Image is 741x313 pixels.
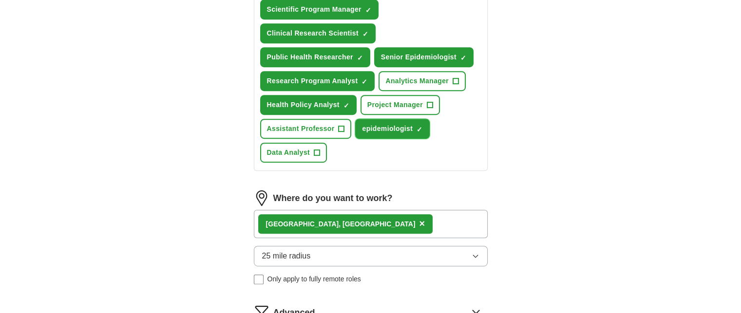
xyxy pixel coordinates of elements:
[365,6,371,14] span: ✓
[273,192,393,205] label: Where do you want to work?
[267,124,335,134] span: Assistant Professor
[374,47,474,67] button: Senior Epidemiologist✓
[260,47,370,67] button: Public Health Researcher✓
[357,54,363,62] span: ✓
[267,147,310,158] span: Data Analyst
[260,119,352,139] button: Assistant Professor
[267,52,353,62] span: Public Health Researcher
[417,126,422,133] span: ✓
[419,218,425,229] span: ×
[361,95,440,115] button: Project Manager
[254,246,488,266] button: 25 mile radius
[343,102,349,110] span: ✓
[267,274,361,284] span: Only apply to fully remote roles
[419,217,425,231] button: ×
[267,4,361,15] span: Scientific Program Manager
[262,250,311,262] span: 25 mile radius
[254,275,264,284] input: Only apply to fully remote roles
[260,95,357,115] button: Health Policy Analyst✓
[379,71,466,91] button: Analytics Manager
[367,100,423,110] span: Project Manager
[460,54,466,62] span: ✓
[362,124,413,134] span: epidemiologist
[362,30,368,38] span: ✓
[267,100,340,110] span: Health Policy Analyst
[361,78,367,86] span: ✓
[260,71,375,91] button: Research Program Analyst✓
[267,76,358,86] span: Research Program Analyst
[260,143,327,163] button: Data Analyst
[355,119,430,139] button: epidemiologist✓
[254,190,269,206] img: location.png
[385,76,449,86] span: Analytics Manager
[381,52,456,62] span: Senior Epidemiologist
[267,28,359,38] span: Clinical Research Scientist
[266,219,416,229] div: [GEOGRAPHIC_DATA], [GEOGRAPHIC_DATA]
[260,23,376,43] button: Clinical Research Scientist✓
